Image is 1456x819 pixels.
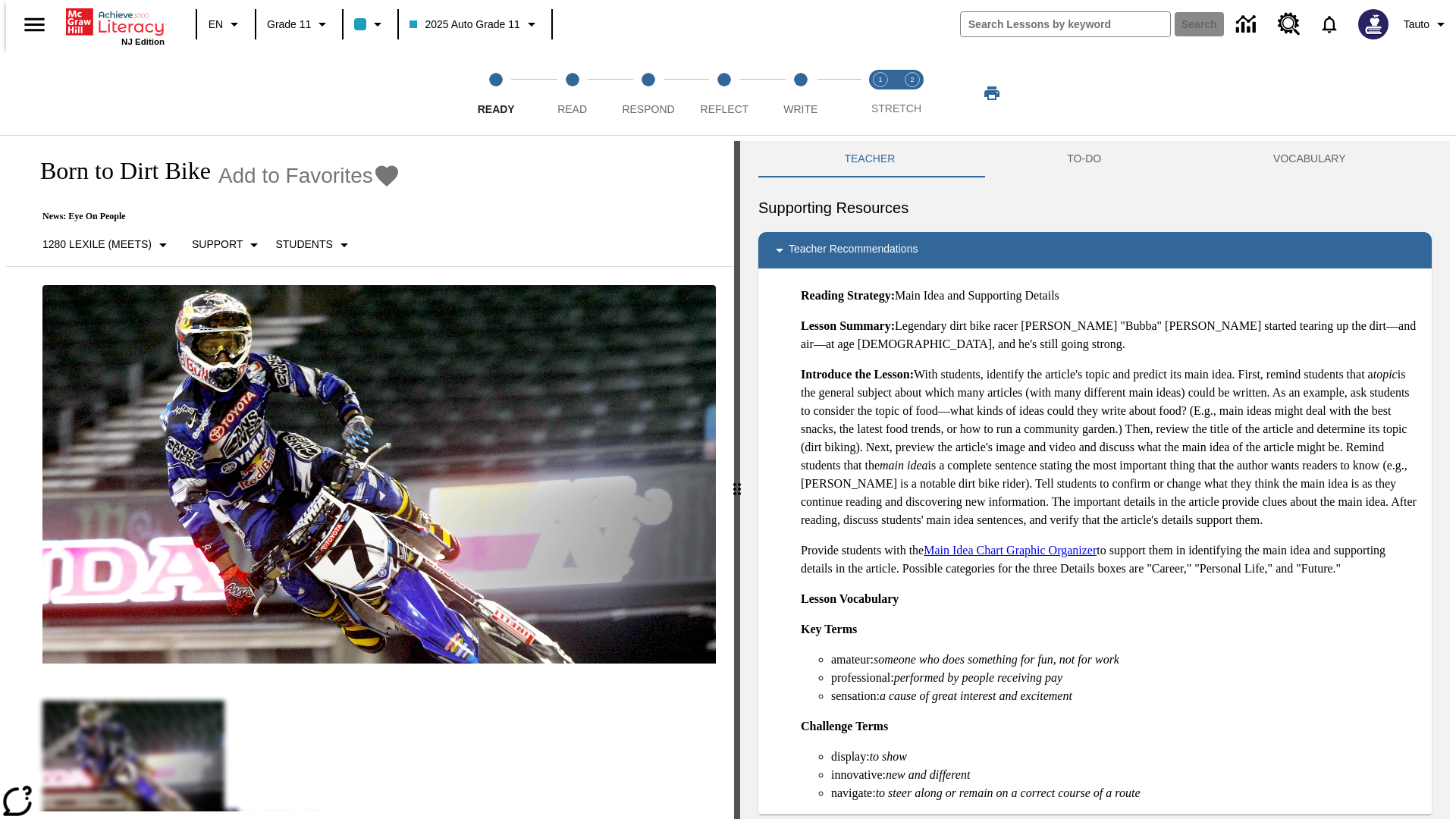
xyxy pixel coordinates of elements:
em: to steer along or remain on a correct course of a route [876,786,1141,799]
input: search field [961,12,1170,36]
button: VOCABULARY [1188,141,1432,177]
em: to show [870,750,907,763]
h6: Supporting Resources [758,196,1432,220]
button: Class: 2025 Auto Grade 11, Select your class [403,11,546,38]
p: News: Eye On People [24,211,400,222]
p: 1280 Lexile (Meets) [42,237,152,253]
button: Stretch Respond step 2 of 2 [890,52,934,135]
button: Read step 2 of 5 [528,52,616,135]
button: Stretch Read step 1 of 2 [858,52,902,135]
li: display: [831,748,1420,766]
button: Select Lexile, 1280 Lexile (Meets) [36,231,178,259]
span: NJ Edition [121,37,165,46]
p: Teacher Recommendations [789,241,918,259]
li: sensation: [831,687,1420,705]
li: innovative: [831,766,1420,784]
a: Main Idea Chart Graphic Organizer [924,544,1097,557]
img: Motocross racer James Stewart flies through the air on his dirt bike. [42,285,716,664]
span: Read [557,103,587,115]
strong: Challenge Terms [801,720,888,733]
p: Main Idea and Supporting Details [801,287,1420,305]
div: activity [740,141,1450,819]
span: Ready [478,103,515,115]
button: Select a new avatar [1349,5,1398,44]
span: Reflect [701,103,749,115]
button: Open side menu [12,2,57,47]
button: Scaffolds, Support [186,231,269,259]
button: Ready step 1 of 5 [452,52,540,135]
button: Reflect step 4 of 5 [680,52,768,135]
p: Students [275,237,332,253]
div: Press Enter or Spacebar and then press right and left arrow keys to move the slider [734,141,740,819]
p: Legendary dirt bike racer [PERSON_NAME] "Bubba" [PERSON_NAME] started tearing up the dirt—and air... [801,317,1420,353]
strong: Lesson Vocabulary [801,592,899,605]
li: navigate: [831,784,1420,802]
em: someone who does something for fun, not for work [874,653,1119,666]
button: Teacher [758,141,981,177]
div: reading [6,141,734,811]
span: Add to Favorites [218,164,373,188]
div: Instructional Panel Tabs [758,141,1432,177]
li: amateur: [831,651,1420,669]
strong: Reading Strategy: [801,289,895,302]
img: Avatar [1358,9,1389,39]
button: Respond step 3 of 5 [604,52,692,135]
button: Print [968,80,1016,107]
div: Home [66,5,165,46]
p: Provide students with the to support them in identifying the main idea and supporting details in ... [801,541,1420,578]
span: EN [209,17,223,33]
em: main idea [880,459,928,472]
button: Language: EN, Select a language [202,11,250,38]
strong: Introduce the Lesson: [801,368,914,381]
strong: Key Terms [801,623,857,635]
button: Select Student [269,231,359,259]
span: 2025 Auto Grade 11 [409,17,519,33]
button: Add to Favorites - Born to Dirt Bike [218,162,400,189]
strong: Lesson Summary: [801,319,895,332]
span: Respond [622,103,674,115]
li: professional: [831,669,1420,687]
a: Notifications [1310,5,1349,44]
em: performed by people receiving pay [894,671,1062,684]
button: Class color is light blue. Change class color [348,11,393,38]
span: STRETCH [871,102,921,115]
p: With students, identify the article's topic and predict its main idea. First, remind students tha... [801,366,1420,529]
button: TO-DO [981,141,1188,177]
span: Tauto [1404,17,1429,33]
p: Support [192,237,243,253]
h1: Born to Dirt Bike [24,157,211,185]
span: Write [783,103,817,115]
div: Teacher Recommendations [758,232,1432,268]
text: 1 [878,76,882,83]
text: 2 [910,76,914,83]
button: Write step 5 of 5 [757,52,845,135]
em: new and different [886,768,970,781]
span: Grade 11 [267,17,311,33]
a: Data Center [1227,4,1269,45]
em: topic [1373,368,1398,381]
a: Resource Center, Will open in new tab [1269,4,1310,45]
button: Grade: Grade 11, Select a grade [261,11,337,38]
em: a cause of great interest and excitement [880,689,1072,702]
button: Profile/Settings [1398,11,1456,38]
